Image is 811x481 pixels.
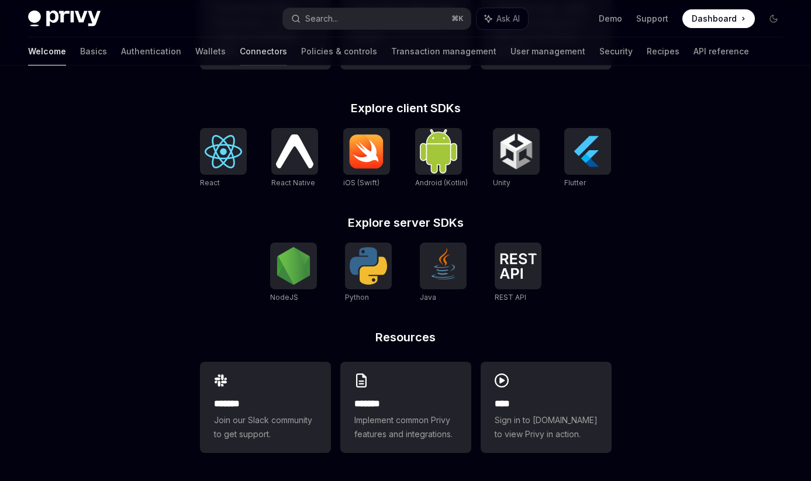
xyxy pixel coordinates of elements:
span: Python [345,293,369,302]
span: REST API [495,293,526,302]
div: Search... [305,12,338,26]
a: User management [510,37,585,65]
a: Android (Kotlin)Android (Kotlin) [415,128,468,189]
span: Sign in to [DOMAIN_NAME] to view Privy in action. [495,413,598,441]
img: React [205,135,242,168]
a: UnityUnity [493,128,540,189]
a: REST APIREST API [495,243,541,303]
a: NodeJSNodeJS [270,243,317,303]
span: NodeJS [270,293,298,302]
img: iOS (Swift) [348,134,385,169]
a: React NativeReact Native [271,128,318,189]
img: Unity [498,133,535,170]
a: iOS (Swift)iOS (Swift) [343,128,390,189]
a: Welcome [28,37,66,65]
a: Authentication [121,37,181,65]
span: ⌘ K [451,14,464,23]
button: Toggle dark mode [764,9,783,28]
a: **** **Implement common Privy features and integrations. [340,362,471,453]
img: Flutter [569,133,606,170]
img: dark logo [28,11,101,27]
a: Connectors [240,37,287,65]
a: Support [636,13,668,25]
span: Dashboard [692,13,737,25]
span: React [200,178,220,187]
a: Policies & controls [301,37,377,65]
img: React Native [276,134,313,168]
span: Ask AI [496,13,520,25]
a: API reference [693,37,749,65]
h2: Resources [200,331,612,343]
img: NodeJS [275,247,312,285]
a: **** **Join our Slack community to get support. [200,362,331,453]
button: Search...⌘K [283,8,471,29]
span: Flutter [564,178,586,187]
a: PythonPython [345,243,392,303]
a: Transaction management [391,37,496,65]
img: Java [425,247,462,285]
span: React Native [271,178,315,187]
h2: Explore client SDKs [200,102,612,114]
a: Security [599,37,633,65]
a: ReactReact [200,128,247,189]
h2: Explore server SDKs [200,217,612,229]
a: Demo [599,13,622,25]
img: Python [350,247,387,285]
button: Ask AI [477,8,528,29]
a: FlutterFlutter [564,128,611,189]
a: JavaJava [420,243,467,303]
a: Basics [80,37,107,65]
a: Wallets [195,37,226,65]
a: Recipes [647,37,679,65]
img: REST API [499,253,537,279]
span: iOS (Swift) [343,178,379,187]
a: Dashboard [682,9,755,28]
img: Android (Kotlin) [420,129,457,173]
span: Implement common Privy features and integrations. [354,413,457,441]
span: Java [420,293,436,302]
span: Android (Kotlin) [415,178,468,187]
a: ****Sign in to [DOMAIN_NAME] to view Privy in action. [481,362,612,453]
span: Unity [493,178,510,187]
span: Join our Slack community to get support. [214,413,317,441]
